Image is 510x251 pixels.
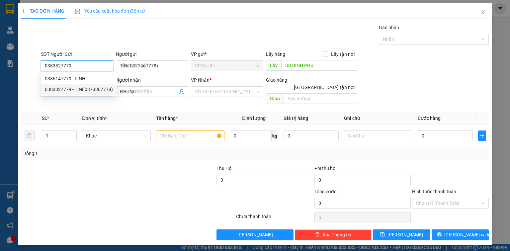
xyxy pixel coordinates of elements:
[266,51,285,57] span: Lấy hàng
[379,25,399,30] label: Gán nhãn
[418,116,441,121] span: Cước hàng
[75,8,145,14] span: Yêu cầu xuất hóa đơn điện tử
[24,130,35,141] button: delete
[45,75,113,82] div: 0336147779 - LINH
[432,229,489,240] button: printer[PERSON_NAME] và In
[41,73,117,84] div: 0336147779 - LINH
[216,166,232,171] span: Thu Hộ
[315,232,320,237] span: delete
[341,112,415,125] th: Ghi chú
[116,50,188,58] div: Người gửi
[41,84,117,95] div: 0383327779 - TÍN( 0373367778)
[284,116,308,121] span: Giá trị hàng
[266,93,284,104] span: Giao
[242,116,266,121] span: Định lượng
[387,231,423,238] span: [PERSON_NAME]
[478,133,486,138] span: plus
[156,130,224,141] input: VD: Bàn, Ghế
[45,86,113,93] div: 0383327779 - TÍN( 0373367778)
[266,77,287,83] span: Giao hàng
[480,10,485,15] span: close
[314,165,411,175] div: Phí thu hộ
[235,213,313,224] div: Chưa thanh toán
[116,76,188,84] div: Người nhận
[191,50,263,58] div: VP gửi
[322,231,351,238] span: Xóa Thông tin
[412,189,456,194] label: Hình thức thanh toán
[195,61,259,71] span: VP Cái Bè
[21,8,64,14] span: TẠO ĐƠN HÀNG
[281,60,357,71] input: Dọc đường
[473,3,492,22] button: Close
[328,50,357,58] span: Lấy tận nơi
[156,116,178,121] span: Tên hàng
[344,130,412,141] input: Ghi Chú
[373,229,430,240] button: save[PERSON_NAME]
[295,229,372,240] button: deleteXóa Thông tin
[237,231,273,238] span: [PERSON_NAME]
[437,232,442,237] span: printer
[478,130,486,141] button: plus
[284,93,357,104] input: Dọc đường
[284,130,339,141] input: 0
[444,231,491,238] span: [PERSON_NAME] và In
[191,77,210,83] span: VP Nhận
[21,9,26,13] span: plus
[82,116,107,121] span: Đơn vị tính
[75,9,80,14] img: icon
[216,229,293,240] button: [PERSON_NAME]
[380,232,385,237] span: save
[24,150,197,157] div: Tổng: 1
[41,50,113,58] div: SĐT Người Gửi
[291,84,357,91] span: [GEOGRAPHIC_DATA] tận nơi
[179,89,184,94] span: user-add
[42,116,47,121] span: SL
[266,60,281,71] span: Lấy
[272,130,278,141] span: kg
[86,131,146,141] span: Khác
[314,189,336,194] span: Tổng cước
